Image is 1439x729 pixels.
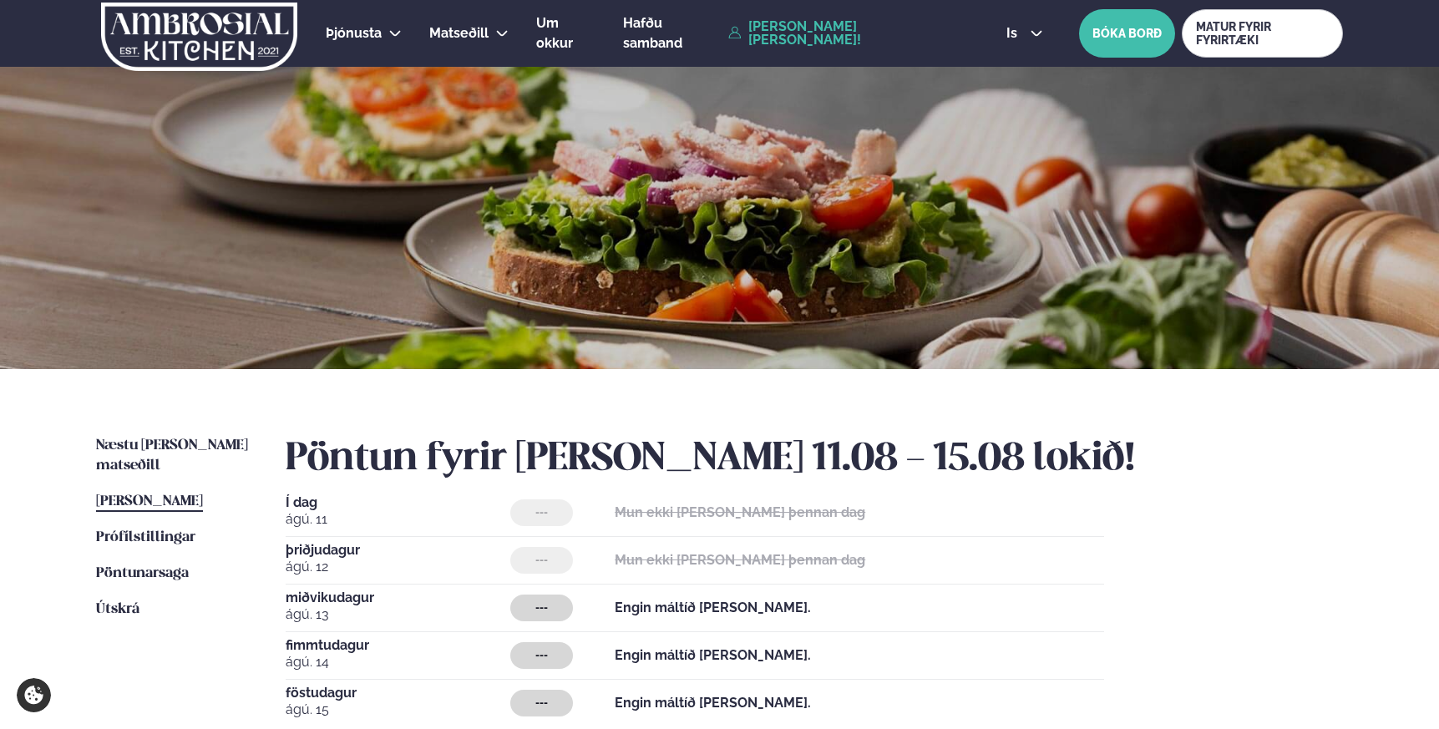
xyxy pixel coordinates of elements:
[286,436,1343,483] h2: Pöntun fyrir [PERSON_NAME] 11.08 - 15.08 lokið!
[286,509,510,529] span: ágú. 11
[96,564,189,584] a: Pöntunarsaga
[96,436,252,476] a: Næstu [PERSON_NAME] matseðill
[1079,9,1175,58] button: BÓKA BORÐ
[96,492,203,512] a: [PERSON_NAME]
[536,15,573,51] span: Um okkur
[96,602,139,616] span: Útskrá
[615,552,865,568] strong: Mun ekki [PERSON_NAME] þennan dag
[286,496,510,509] span: Í dag
[535,506,548,519] span: ---
[286,557,510,577] span: ágú. 12
[96,600,139,620] a: Útskrá
[99,3,299,71] img: logo
[286,700,510,720] span: ágú. 15
[535,649,548,662] span: ---
[286,605,510,625] span: ágú. 13
[623,13,720,53] a: Hafðu samband
[535,696,548,710] span: ---
[286,591,510,605] span: miðvikudagur
[615,600,811,615] strong: Engin máltíð [PERSON_NAME].
[96,438,248,473] span: Næstu [PERSON_NAME] matseðill
[286,544,510,557] span: þriðjudagur
[535,601,548,615] span: ---
[96,528,195,548] a: Prófílstillingar
[286,652,510,672] span: ágú. 14
[96,494,203,509] span: [PERSON_NAME]
[326,23,382,43] a: Þjónusta
[96,530,195,544] span: Prófílstillingar
[286,686,510,700] span: föstudagur
[429,25,489,41] span: Matseðill
[615,695,811,711] strong: Engin máltíð [PERSON_NAME].
[1182,9,1343,58] a: MATUR FYRIR FYRIRTÆKI
[615,504,865,520] strong: Mun ekki [PERSON_NAME] þennan dag
[615,647,811,663] strong: Engin máltíð [PERSON_NAME].
[993,27,1056,40] button: is
[1006,27,1022,40] span: is
[286,639,510,652] span: fimmtudagur
[17,678,51,712] a: Cookie settings
[326,25,382,41] span: Þjónusta
[535,554,548,567] span: ---
[429,23,489,43] a: Matseðill
[728,20,968,47] a: [PERSON_NAME] [PERSON_NAME]!
[96,566,189,580] span: Pöntunarsaga
[536,13,595,53] a: Um okkur
[623,15,682,51] span: Hafðu samband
